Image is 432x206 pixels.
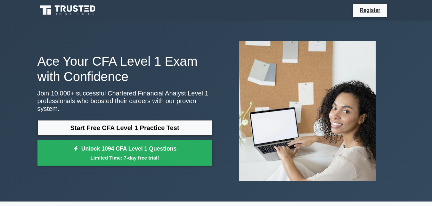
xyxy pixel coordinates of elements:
[45,154,204,161] small: Limited Time: 7-day free trial!
[37,120,212,136] a: Start Free CFA Level 1 Practice Test
[37,89,212,112] p: Join 10,000+ successful Chartered Financial Analyst Level 1 professionals who boosted their caree...
[37,54,212,84] h1: Ace Your CFA Level 1 Exam with Confidence
[356,6,384,14] a: Register
[37,140,212,166] a: Unlock 1094 CFA Level 1 QuestionsLimited Time: 7-day free trial!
